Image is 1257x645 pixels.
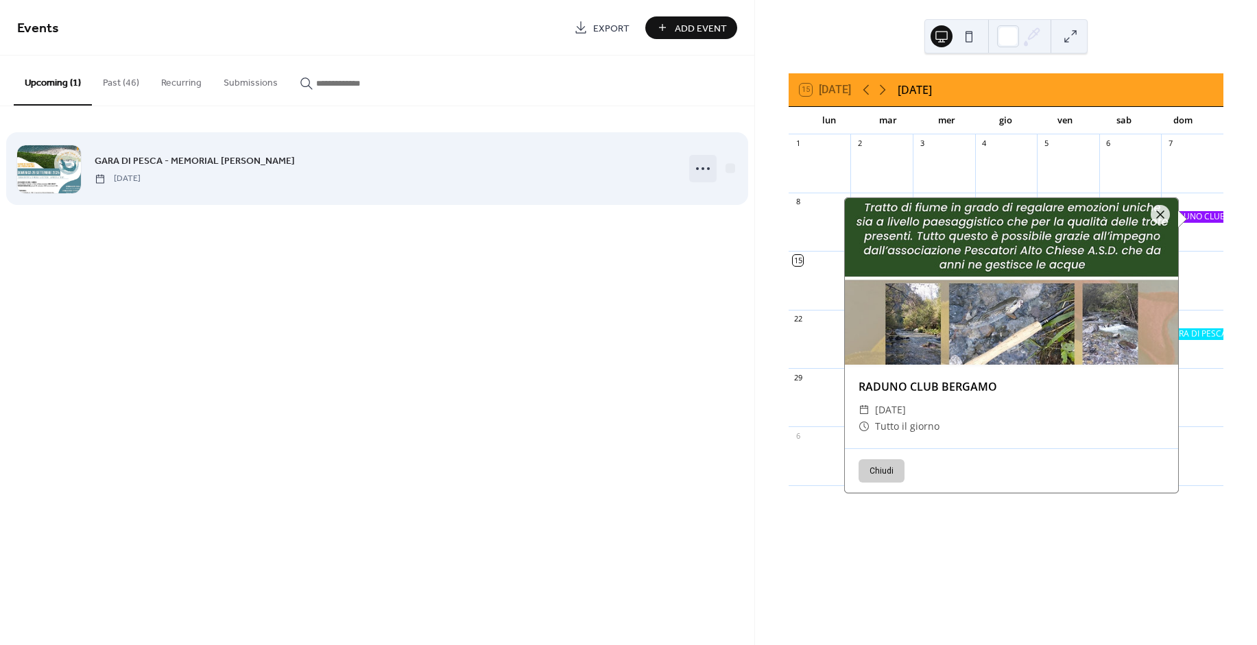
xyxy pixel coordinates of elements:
span: Add Event [675,21,727,36]
a: GARA DI PESCA - MEMORIAL [PERSON_NAME] [95,153,295,169]
button: Chiudi [859,459,905,483]
button: Upcoming (1) [14,56,92,106]
div: gio [977,107,1035,134]
div: 6 [1103,138,1114,149]
span: Export [593,21,630,36]
span: GARA DI PESCA - MEMORIAL [PERSON_NAME] [95,154,295,169]
div: 9 [854,197,865,207]
a: Export [564,16,640,39]
div: RADUNO CLUB BERGAMO [1161,211,1223,223]
span: [DATE] [875,402,906,418]
span: [DATE] [95,173,141,185]
div: 4 [979,138,990,149]
div: 29 [793,372,803,382]
div: [DATE] [898,82,932,98]
div: 13 [1103,197,1114,207]
div: 8 [793,197,803,207]
div: 2 [854,138,865,149]
div: mar [859,107,918,134]
button: Submissions [213,56,289,104]
div: 1 [793,138,803,149]
div: mer [918,107,977,134]
div: 22 [793,314,803,324]
div: 11 [979,197,990,207]
div: 12 [1041,197,1051,207]
div: 15 [793,255,803,265]
button: Past (46) [92,56,150,104]
div: dom [1153,107,1212,134]
div: 3 [917,138,927,149]
div: 14 [1165,197,1175,207]
div: 5 [1041,138,1051,149]
div: ​ [859,418,870,435]
div: ven [1035,107,1094,134]
div: RADUNO CLUB BERGAMO [845,378,1178,395]
span: Events [17,15,59,42]
div: 10 [917,197,927,207]
div: 7 [1165,138,1175,149]
div: ​ [859,402,870,418]
div: GARA DI PESCA - MEMORIAL ALBERTO RIZZONELLI [1161,328,1223,340]
span: Tutto il giorno [875,418,939,435]
button: Add Event [645,16,737,39]
div: sab [1094,107,1153,134]
div: lun [800,107,859,134]
button: Recurring [150,56,213,104]
div: 6 [793,430,803,441]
